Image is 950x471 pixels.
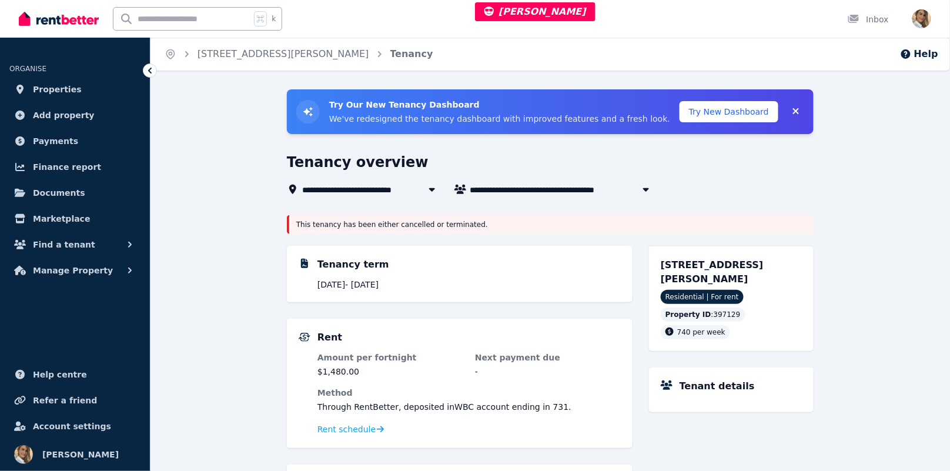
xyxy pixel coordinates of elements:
h3: Try Our New Tenancy Dashboard [329,99,670,111]
span: Marketplace [33,212,90,226]
img: Rental Payments [299,333,310,342]
img: RentBetter [19,10,99,28]
span: Residential | For rent [661,290,744,304]
span: Add property [33,108,95,122]
span: Property ID [665,310,711,319]
a: Add property [9,103,141,127]
div: : 397129 [661,308,745,322]
span: [STREET_ADDRESS][PERSON_NAME] [661,259,764,285]
span: [PERSON_NAME] [484,6,586,17]
button: Collapse banner [788,102,804,121]
a: [STREET_ADDRESS][PERSON_NAME] [198,48,369,59]
span: [PERSON_NAME] [42,447,119,462]
a: Payments [9,129,141,153]
div: Inbox [848,14,889,25]
span: Properties [33,82,82,96]
span: Through RentBetter , deposited in WBC account ending in 731 . [317,402,571,412]
a: Marketplace [9,207,141,231]
button: Find a tenant [9,233,141,256]
p: We've redesigned the tenancy dashboard with improved features and a fresh look. [329,113,670,125]
dt: Amount per fortnight [317,352,463,363]
span: Account settings [33,419,111,433]
span: 740 per week [677,328,725,336]
a: Help centre [9,363,141,386]
div: Try New Tenancy Dashboard [287,89,814,134]
span: Rent schedule [317,423,376,435]
button: Help [900,47,938,61]
dt: Next payment due [475,352,621,363]
div: This tenancy has been either cancelled or terminated. [287,215,814,234]
span: Documents [33,186,85,200]
img: Jodie Cartmer [912,9,931,28]
a: Rent schedule [317,423,384,435]
p: [DATE] - [DATE] [317,279,621,290]
dd: $1,480.00 [317,366,463,378]
a: Account settings [9,415,141,438]
span: k [272,14,276,24]
button: Manage Property [9,259,141,282]
span: Find a tenant [33,238,95,252]
a: Documents [9,181,141,205]
nav: Breadcrumb [150,38,447,71]
span: ORGANISE [9,65,46,73]
button: Try New Dashboard [680,101,778,122]
span: Manage Property [33,263,113,278]
a: Finance report [9,155,141,179]
a: Refer a friend [9,389,141,412]
h1: Tenancy overview [287,153,429,172]
span: Refer a friend [33,393,97,407]
h5: Tenant details [680,379,755,393]
a: Tenancy [390,48,433,59]
span: Payments [33,134,78,148]
a: Properties [9,78,141,101]
dt: Method [317,387,621,399]
span: Finance report [33,160,101,174]
span: Help centre [33,368,87,382]
h5: Rent [317,330,342,345]
dd: - [475,366,621,378]
img: Jodie Cartmer [14,445,33,464]
h5: Tenancy term [317,258,389,272]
